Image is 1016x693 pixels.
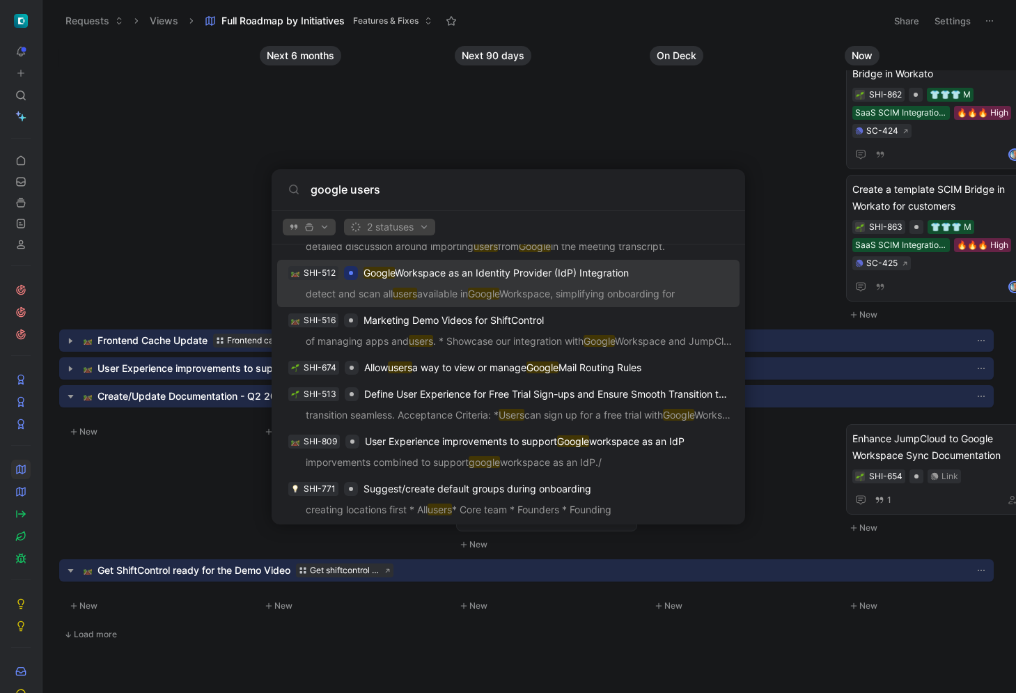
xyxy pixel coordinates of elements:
[291,437,299,446] img: 🛤️
[281,286,735,306] p: detect and scan all available in Workspace, simplifying onboarding for
[281,454,735,475] p: imporvements combined to support workspace as an IdP./
[291,269,299,277] img: 🛤️
[281,333,735,354] p: of managing apps and . * Showcase our integration with Workspace and JumpCloud, emphasizing
[281,238,735,259] p: detailed discussion around importing from in the meeting transcript.
[364,314,544,326] span: Marketing Demo Videos for ShiftControl
[388,361,412,373] mark: users
[281,501,735,522] p: creating locations first * All * Core team * Founders * Founding
[468,288,499,299] mark: Google
[277,355,740,381] a: 🌱SHI-674Allowusersa way to view or manageGoogleMail Routing Rules
[409,335,433,347] mark: users
[428,504,452,515] mark: users
[584,335,615,347] mark: Google
[364,483,591,495] span: Suggest/create default groups during onboarding
[291,364,299,372] img: 🌱
[364,388,812,400] span: Define User Experience for Free Trial Sign-ups and Ensure Smooth Transition to Paid Subscriptions
[344,219,435,235] button: 2 statuses
[304,361,336,375] div: SHI-674
[519,240,551,252] mark: Google
[393,288,417,299] mark: users
[364,267,395,279] mark: Google
[281,407,735,428] p: transition seamless. Acceptance Criteria: * can sign up for a free trial with Workspace credentia...
[291,390,299,398] img: 🌱
[277,476,740,523] a: 💡SHI-771Suggest/create default groups during onboardingcreating locations first * Allusers* Core ...
[277,381,740,428] a: 🌱SHI-513Define User Experience for Free Trial Sign-ups and Ensure Smooth Transition to Paid Subsc...
[277,307,740,355] a: 🛤️SHI-516Marketing Demo Videos for ShiftControlof managing apps andusers. * Showcase our integrat...
[469,456,500,468] mark: google
[499,409,524,421] mark: Users
[277,428,740,476] a: 🛤️SHI-809User Experience improvements to supportGoogleworkspace as an IdPimporvements combined to...
[364,359,641,376] p: Allow a way to view or manage Mail Routing Rules
[350,219,429,235] span: 2 statuses
[291,316,299,325] img: 🛤️
[663,409,694,421] mark: Google
[304,266,336,280] div: SHI-512
[365,433,685,450] p: User Experience improvements to support workspace as an IdP
[311,181,728,198] input: Type a command or search anything
[474,240,498,252] mark: users
[277,260,740,307] a: 🛤️SHI-512GoogleWorkspace as an Identity Provider (IdP) Integrationdetect and scan allusersavailab...
[526,361,558,373] mark: Google
[304,387,336,401] div: SHI-513
[304,313,336,327] div: SHI-516
[291,485,299,493] img: 💡
[557,435,589,447] mark: Google
[277,523,740,570] a: 💡SHI-147Guide to Onboarding with ShiftControlemployee using > ShiftControl’ BetweenGoogleApps, Ju...
[364,265,629,281] p: Workspace as an Identity Provider (IdP) Integration
[304,435,337,449] div: SHI-809
[304,482,336,496] div: SHI-771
